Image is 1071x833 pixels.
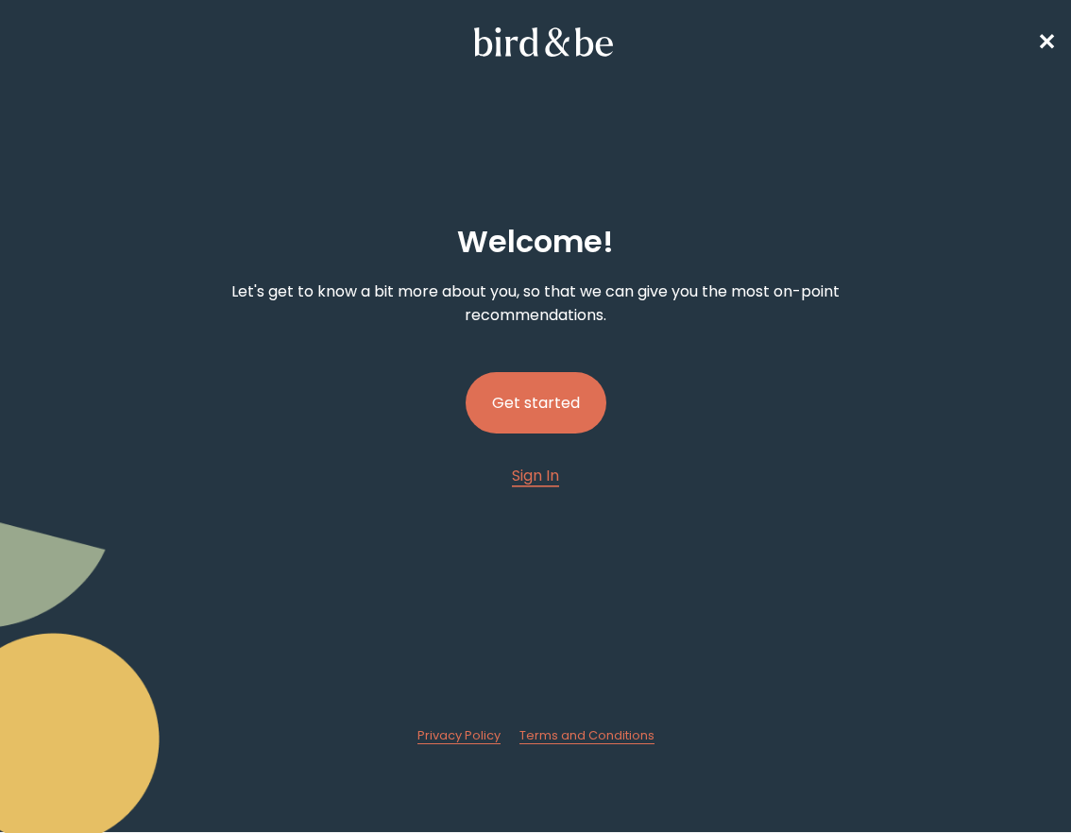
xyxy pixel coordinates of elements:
[1037,25,1056,59] a: ✕
[512,465,559,486] span: Sign In
[417,727,501,744] a: Privacy Policy
[1037,26,1056,58] span: ✕
[519,727,654,744] a: Terms and Conditions
[977,744,1052,814] iframe: Gorgias live chat messenger
[512,464,559,487] a: Sign In
[519,727,654,743] span: Terms and Conditions
[202,280,868,327] p: Let's get to know a bit more about you, so that we can give you the most on-point recommendations.
[417,727,501,743] span: Privacy Policy
[457,219,614,264] h2: Welcome !
[466,342,606,464] a: Get started
[466,372,606,433] button: Get started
